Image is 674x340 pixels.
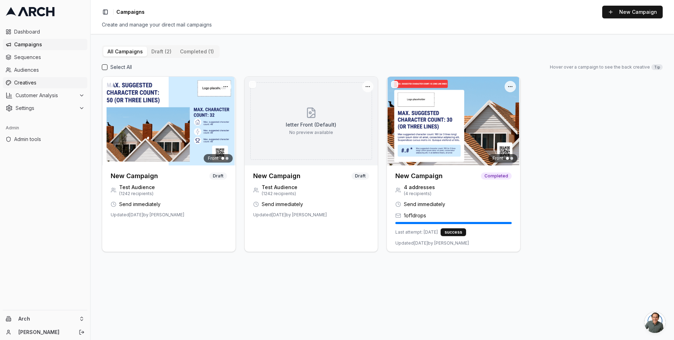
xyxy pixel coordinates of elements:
[14,54,85,61] span: Sequences
[404,184,435,191] span: 4 addresses
[209,172,227,180] span: Draft
[395,240,469,246] span: Updated [DATE] by [PERSON_NAME]
[404,201,445,208] span: Send immediately
[441,228,466,236] div: success
[651,64,663,70] span: Tip
[3,313,87,324] button: Arch
[3,102,87,114] button: Settings
[14,66,85,74] span: Audiences
[3,77,87,88] a: Creatives
[102,77,236,165] img: Front creative for New Campaign
[387,77,520,165] img: Front creative for New Campaign
[262,184,297,191] span: Test Audience
[14,41,85,48] span: Campaigns
[253,212,327,218] span: Updated [DATE] by [PERSON_NAME]
[116,8,145,16] span: Campaigns
[77,327,87,337] button: Log out
[14,79,85,86] span: Creatives
[644,312,666,333] a: Open chat
[289,130,333,135] p: No preview available
[262,201,303,208] span: Send immediately
[208,156,219,161] span: Front
[3,39,87,50] a: Campaigns
[550,64,650,70] span: Hover over a campaign to see the back creative
[262,191,297,197] span: ( 1242 recipients)
[119,201,161,208] span: Send immediately
[306,107,317,118] svg: Front creative preview
[111,212,184,218] span: Updated [DATE] by [PERSON_NAME]
[253,171,301,181] h3: New Campaign
[16,105,76,112] span: Settings
[147,47,176,57] button: draft (2)
[3,64,87,76] a: Audiences
[14,28,85,35] span: Dashboard
[116,8,145,16] nav: breadcrumb
[102,21,663,28] div: Create and manage your direct mail campaigns
[351,172,369,180] span: Draft
[404,212,426,219] span: 1 of 1 drops
[395,171,443,181] h3: New Campaign
[493,156,503,161] span: Front
[395,229,438,235] span: Last attempt: [DATE]
[176,47,218,57] button: completed (1)
[110,64,132,71] label: Select All
[119,191,155,197] span: ( 1242 recipients)
[3,90,87,101] button: Customer Analysis
[3,134,87,145] a: Admin tools
[18,316,76,322] span: Arch
[16,92,76,99] span: Customer Analysis
[111,171,158,181] h3: New Campaign
[119,184,155,191] span: Test Audience
[103,47,147,57] button: All Campaigns
[404,191,435,197] span: ( 4 recipients)
[286,121,336,128] p: letter Front (Default)
[18,329,71,336] a: [PERSON_NAME]
[14,136,85,143] span: Admin tools
[3,26,87,37] a: Dashboard
[602,6,663,18] button: New Campaign
[3,52,87,63] a: Sequences
[481,172,512,180] span: Completed
[3,122,87,134] div: Admin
